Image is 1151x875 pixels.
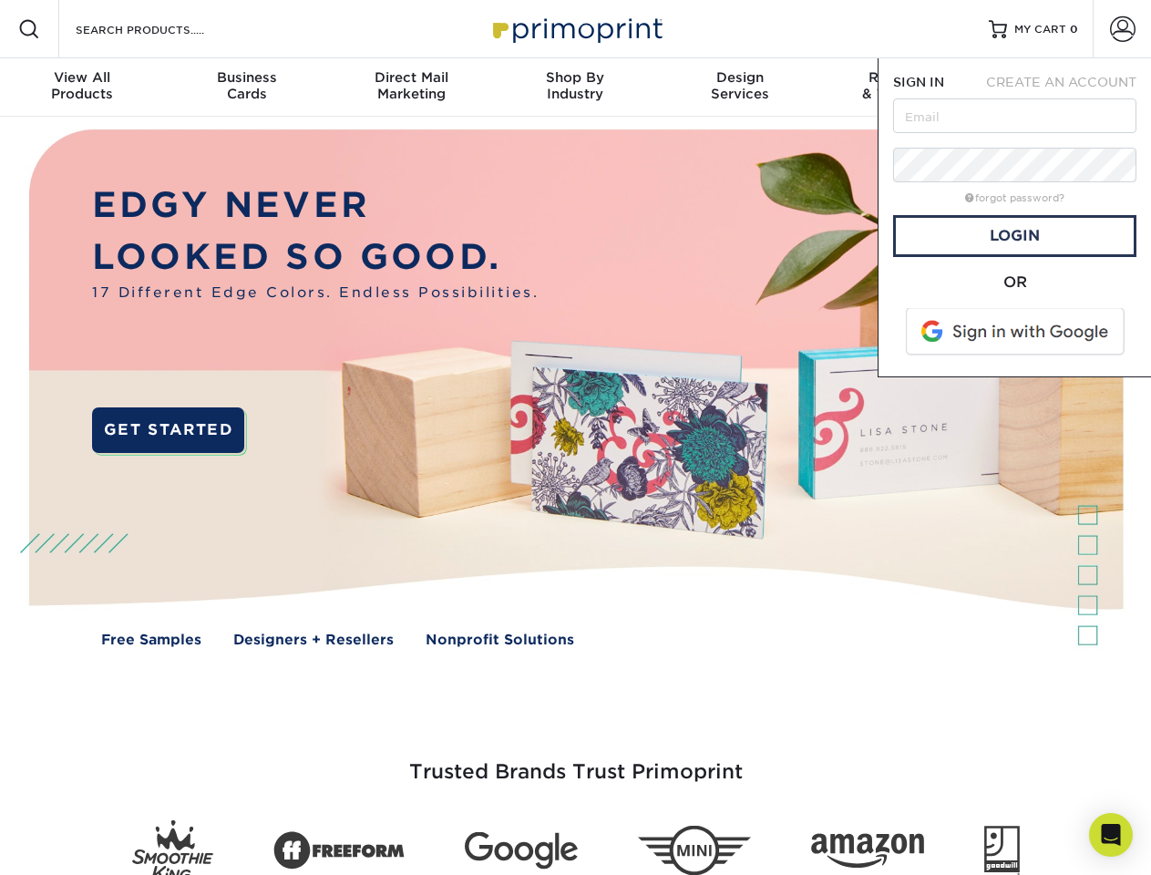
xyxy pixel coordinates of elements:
img: Goodwill [984,826,1020,875]
span: MY CART [1014,22,1066,37]
p: LOOKED SO GOOD. [92,232,539,283]
a: Nonprofit Solutions [426,630,574,651]
a: GET STARTED [92,407,244,453]
img: Amazon [811,834,924,869]
div: Industry [493,69,657,102]
a: Resources& Templates [822,58,986,117]
span: SIGN IN [893,75,944,89]
p: EDGY NEVER [92,180,539,232]
div: Cards [164,69,328,102]
input: Email [893,98,1136,133]
img: Google [465,832,578,870]
a: Free Samples [101,630,201,651]
span: Direct Mail [329,69,493,86]
span: Shop By [493,69,657,86]
img: Primoprint [485,9,667,48]
span: Business [164,69,328,86]
div: Services [658,69,822,102]
span: Resources [822,69,986,86]
a: forgot password? [965,192,1064,204]
a: DesignServices [658,58,822,117]
div: Open Intercom Messenger [1089,813,1133,857]
div: Marketing [329,69,493,102]
a: Login [893,215,1136,257]
a: Direct MailMarketing [329,58,493,117]
span: Design [658,69,822,86]
input: SEARCH PRODUCTS..... [74,18,252,40]
a: Shop ByIndustry [493,58,657,117]
a: Designers + Resellers [233,630,394,651]
div: & Templates [822,69,986,102]
span: 17 Different Edge Colors. Endless Possibilities. [92,283,539,304]
span: CREATE AN ACCOUNT [986,75,1136,89]
a: BusinessCards [164,58,328,117]
span: 0 [1070,23,1078,36]
div: OR [893,272,1136,293]
h3: Trusted Brands Trust Primoprint [43,716,1109,806]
